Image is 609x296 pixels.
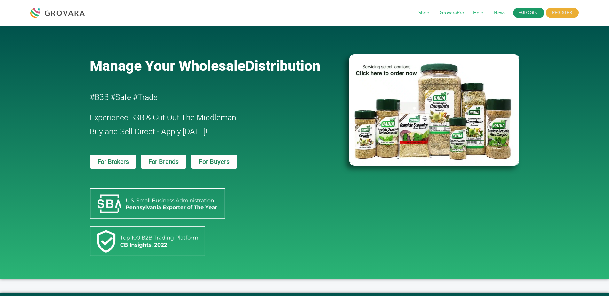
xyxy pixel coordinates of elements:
[435,10,469,17] a: GrovaraPro
[90,90,313,104] h2: #B3B #Safe #Trade
[90,57,245,74] span: Manage Your Wholesale
[199,159,230,165] span: For Buyers
[489,7,510,19] span: News
[90,57,339,74] a: Manage Your WholesaleDistribution
[489,10,510,17] a: News
[141,155,186,169] a: For Brands
[98,159,129,165] span: For Brokers
[546,8,579,18] span: REGISTER
[90,155,137,169] a: For Brokers
[90,127,207,136] span: Buy and Sell Direct - Apply [DATE]!
[469,10,488,17] a: Help
[469,7,488,19] span: Help
[191,155,237,169] a: For Buyers
[245,57,320,74] span: Distribution
[513,8,544,18] a: LOGIN
[414,7,434,19] span: Shop
[90,113,236,122] span: Experience B3B & Cut Out The Middleman
[414,10,434,17] a: Shop
[148,159,179,165] span: For Brands
[435,7,469,19] span: GrovaraPro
